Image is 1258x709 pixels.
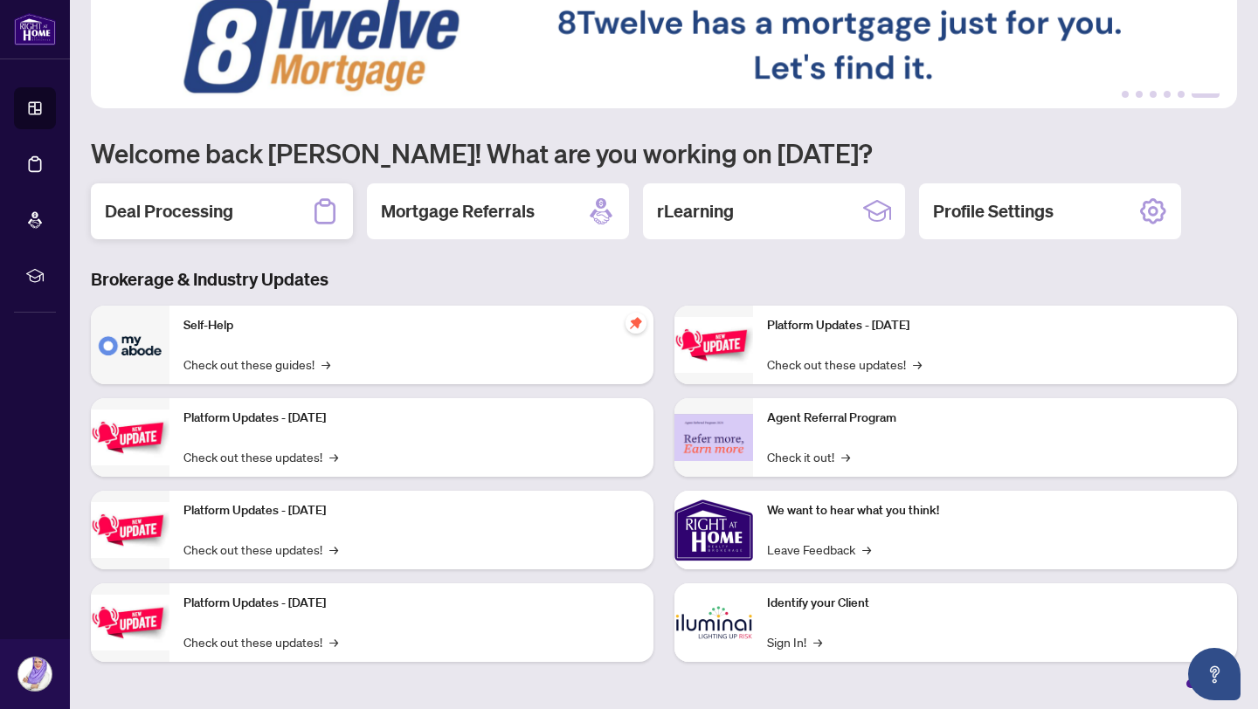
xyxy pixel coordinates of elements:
[767,409,1223,428] p: Agent Referral Program
[862,540,871,559] span: →
[329,632,338,651] span: →
[1122,91,1129,98] button: 1
[18,657,52,691] img: Profile Icon
[91,136,1237,169] h1: Welcome back [PERSON_NAME]! What are you working on [DATE]?
[767,447,850,466] a: Check it out!→
[14,13,56,45] img: logo
[183,540,338,559] a: Check out these updates!→
[1188,648,1241,700] button: Open asap
[933,199,1054,224] h2: Profile Settings
[91,502,169,557] img: Platform Updates - July 21, 2025
[767,316,1223,335] p: Platform Updates - [DATE]
[183,409,639,428] p: Platform Updates - [DATE]
[674,414,753,462] img: Agent Referral Program
[767,354,922,374] a: Check out these updates!→
[381,199,535,224] h2: Mortgage Referrals
[767,594,1223,613] p: Identify your Client
[913,354,922,374] span: →
[183,501,639,520] p: Platform Updates - [DATE]
[183,354,330,374] a: Check out these guides!→
[1150,91,1157,98] button: 3
[1136,91,1143,98] button: 2
[657,199,734,224] h2: rLearning
[183,447,338,466] a: Check out these updates!→
[1164,91,1171,98] button: 4
[329,540,338,559] span: →
[767,540,871,559] a: Leave Feedback→
[329,447,338,466] span: →
[183,594,639,613] p: Platform Updates - [DATE]
[767,632,822,651] a: Sign In!→
[91,595,169,650] img: Platform Updates - July 8, 2025
[841,447,850,466] span: →
[1178,91,1185,98] button: 5
[767,501,1223,520] p: We want to hear what you think!
[91,267,1237,292] h3: Brokerage & Industry Updates
[91,410,169,465] img: Platform Updates - September 16, 2025
[183,316,639,335] p: Self-Help
[674,583,753,662] img: Identify your Client
[1192,91,1220,98] button: 6
[321,354,330,374] span: →
[674,491,753,569] img: We want to hear what you think!
[91,306,169,384] img: Self-Help
[105,199,233,224] h2: Deal Processing
[813,632,822,651] span: →
[626,313,646,334] span: pushpin
[183,632,338,651] a: Check out these updates!→
[674,317,753,372] img: Platform Updates - June 23, 2025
